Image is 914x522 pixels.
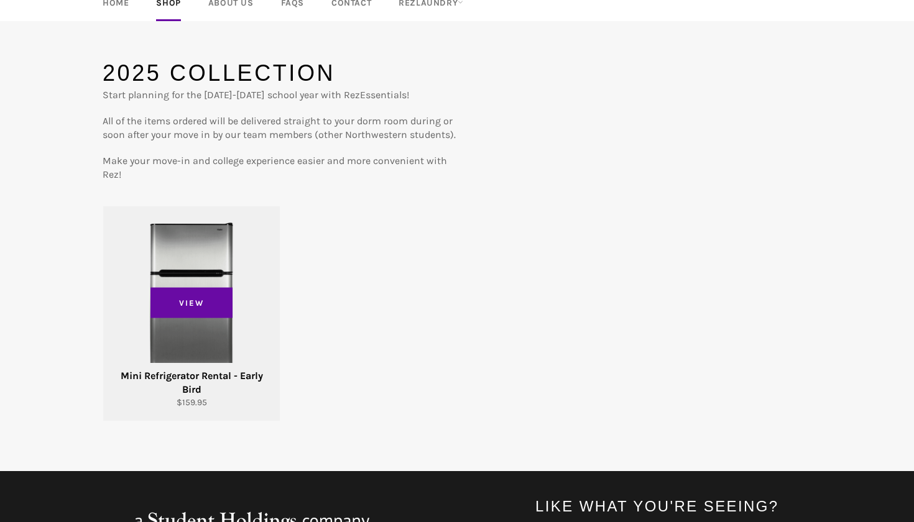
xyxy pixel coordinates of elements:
div: Mini Refrigerator Rental - Early Bird [111,369,272,396]
span: View [150,287,233,318]
h4: Like what you're seeing? [535,496,811,516]
p: Make your move-in and college experience easier and more convenient with Rez! [103,154,457,181]
p: All of the items ordered will be delivered straight to your dorm room during or soon after your m... [103,114,457,142]
h1: 2025 Collection [103,58,457,89]
p: Start planning for the [DATE]-[DATE] school year with RezEssentials! [103,88,457,102]
a: Mini Refrigerator Rental - Early Bird Mini Refrigerator Rental - Early Bird $159.95 View [103,206,280,421]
